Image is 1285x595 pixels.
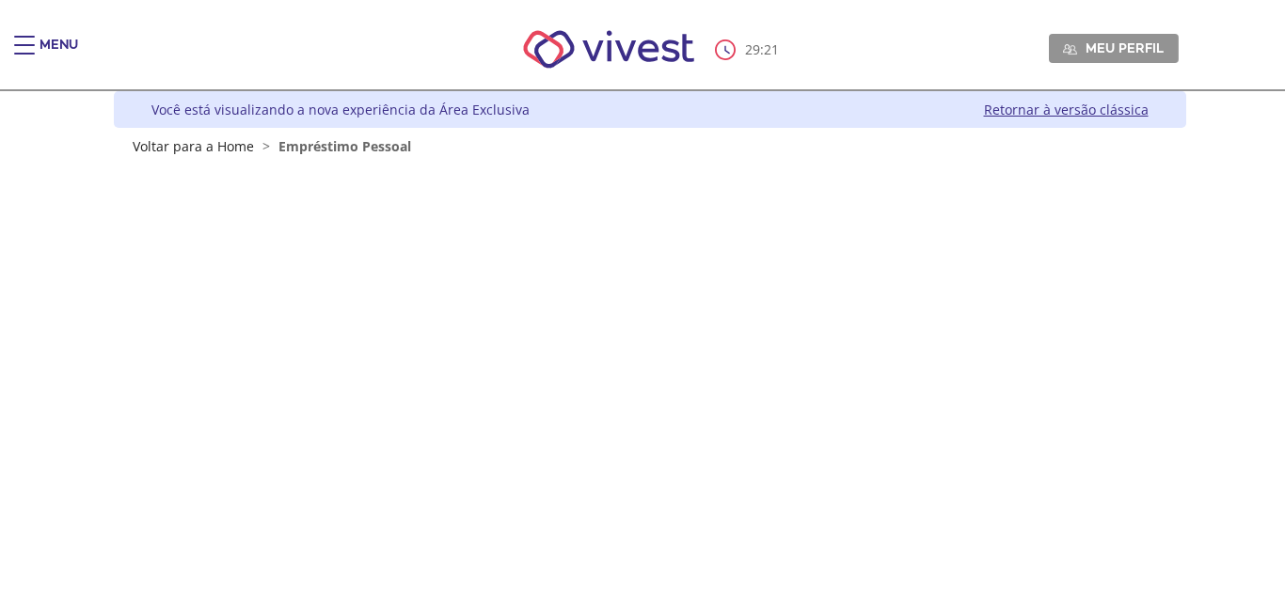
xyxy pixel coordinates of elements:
[715,39,783,60] div: :
[1049,34,1179,62] a: Meu perfil
[502,9,716,89] img: Vivest
[1063,42,1077,56] img: Meu perfil
[258,137,275,155] span: >
[984,101,1149,118] a: Retornar à versão clássica
[133,137,254,155] a: Voltar para a Home
[40,36,78,73] div: Menu
[764,40,779,58] span: 21
[1086,39,1164,56] span: Meu perfil
[100,91,1186,595] div: Vivest
[745,40,760,58] span: 29
[151,101,530,118] div: Você está visualizando a nova experiência da Área Exclusiva
[278,137,411,155] span: Empréstimo Pessoal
